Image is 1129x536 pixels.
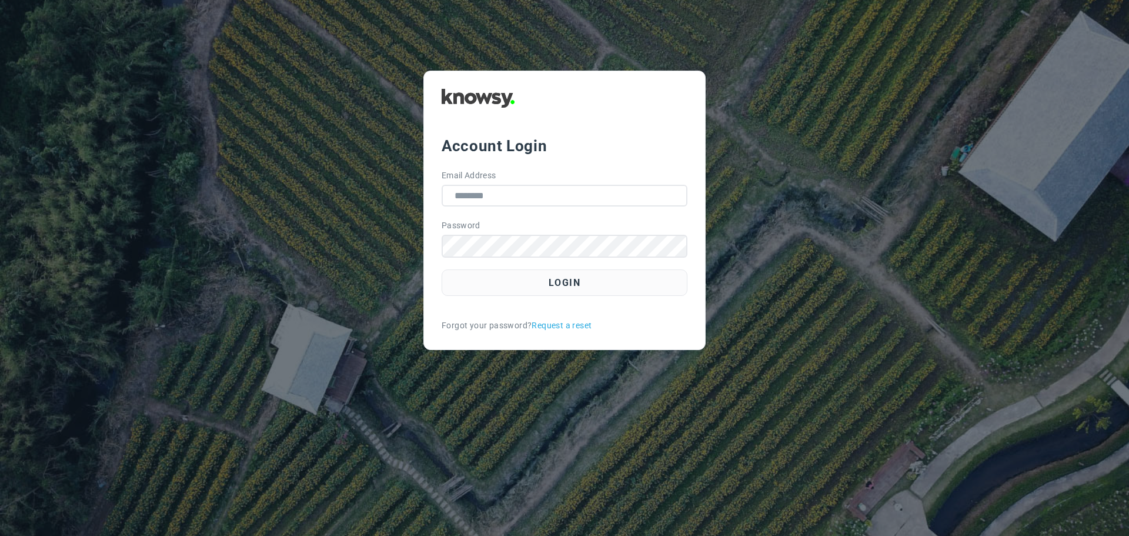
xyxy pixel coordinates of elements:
[442,269,687,296] button: Login
[442,169,496,182] label: Email Address
[442,135,687,157] div: Account Login
[532,319,592,332] a: Request a reset
[442,219,480,232] label: Password
[442,319,687,332] div: Forgot your password?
